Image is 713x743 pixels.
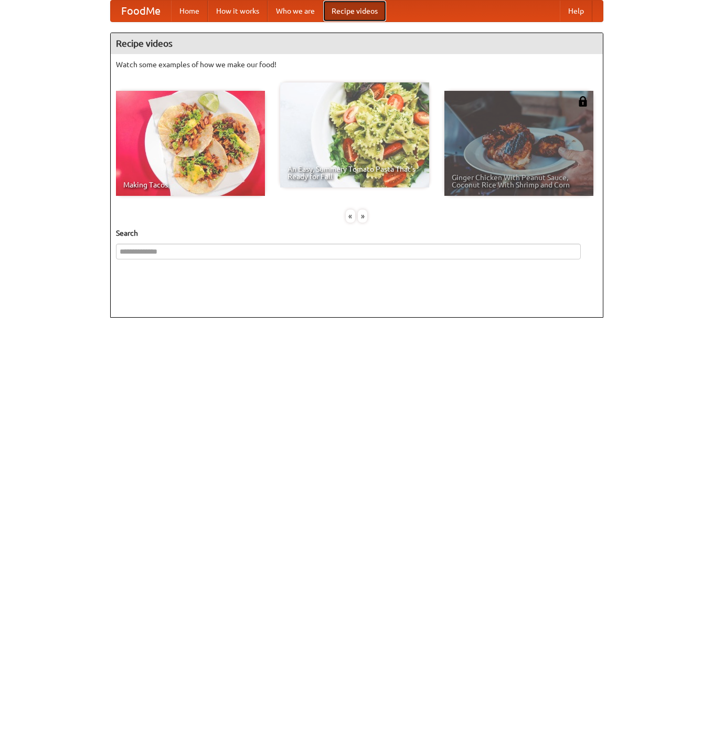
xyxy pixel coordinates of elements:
a: An Easy, Summery Tomato Pasta That's Ready for Fall [280,82,429,187]
div: « [346,210,355,223]
h4: Recipe videos [111,33,603,54]
a: FoodMe [111,1,171,22]
h5: Search [116,228,598,238]
a: Recipe videos [323,1,386,22]
span: An Easy, Summery Tomato Pasta That's Ready for Fall [288,165,422,180]
div: » [358,210,367,223]
p: Watch some examples of how we make our food! [116,59,598,70]
img: 483408.png [578,96,588,107]
a: Home [171,1,208,22]
a: Help [560,1,592,22]
a: Making Tacos [116,91,265,196]
span: Making Tacos [123,181,258,189]
a: How it works [208,1,268,22]
a: Who we are [268,1,323,22]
